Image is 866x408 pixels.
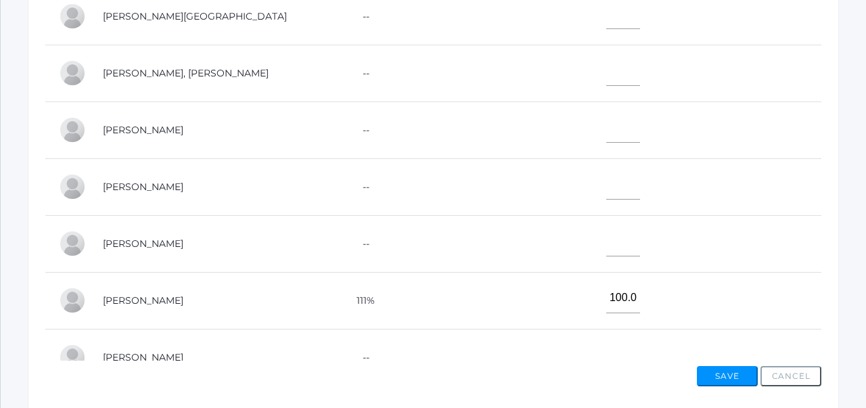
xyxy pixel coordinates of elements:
[103,124,183,136] a: [PERSON_NAME]
[103,67,269,79] a: [PERSON_NAME], [PERSON_NAME]
[697,366,758,386] button: Save
[306,101,415,158] td: --
[760,366,821,386] button: Cancel
[59,60,86,87] div: Ryder Hardisty
[103,237,183,250] a: [PERSON_NAME]
[103,351,183,363] a: [PERSON_NAME]
[306,158,415,215] td: --
[59,3,86,30] div: Lincoln Farnes
[103,10,287,22] a: [PERSON_NAME][GEOGRAPHIC_DATA]
[306,45,415,101] td: --
[103,294,183,307] a: [PERSON_NAME]
[59,116,86,143] div: Abrielle Hazen
[306,215,415,272] td: --
[306,272,415,329] td: 111%
[103,181,183,193] a: [PERSON_NAME]
[59,173,86,200] div: Jasper Johnson
[59,344,86,371] div: Weston Moran
[59,287,86,314] div: Nora McKenzie
[306,329,415,386] td: --
[59,230,86,257] div: Jade Johnson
